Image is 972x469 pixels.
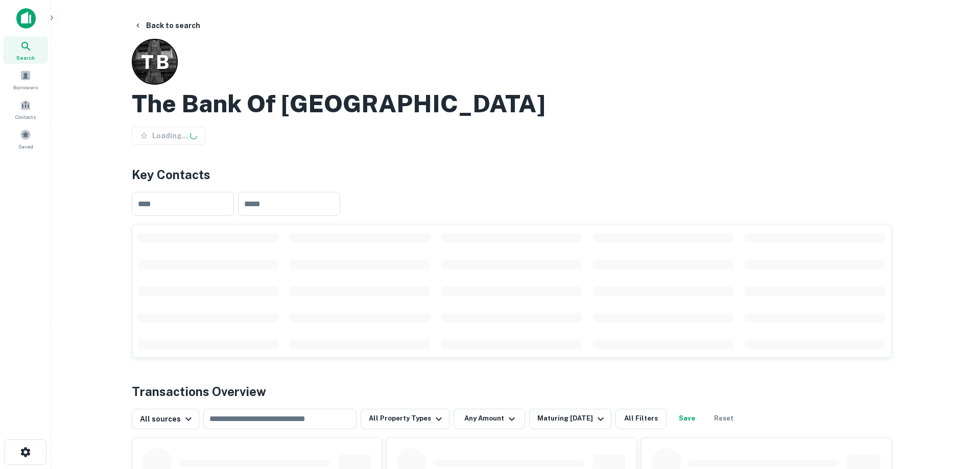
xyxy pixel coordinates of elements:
[921,387,972,436] iframe: Chat Widget
[140,413,195,425] div: All sources
[132,89,546,118] h2: The Bank Of [GEOGRAPHIC_DATA]
[3,66,48,93] a: Borrowers
[361,409,449,429] button: All Property Types
[671,409,703,429] button: Save your search to get updates of matches that match your search criteria.
[16,8,36,29] img: capitalize-icon.png
[3,125,48,153] a: Saved
[130,16,204,35] button: Back to search
[132,225,891,357] div: scrollable content
[15,113,36,121] span: Contacts
[707,409,740,429] button: Reset
[454,409,525,429] button: Any Amount
[141,47,169,77] p: T B
[529,409,611,429] button: Maturing [DATE]
[132,382,266,401] h4: Transactions Overview
[13,83,38,91] span: Borrowers
[615,409,667,429] button: All Filters
[132,409,199,429] button: All sources
[3,36,48,64] a: Search
[18,142,33,151] span: Saved
[16,54,35,62] span: Search
[3,95,48,123] a: Contacts
[132,165,892,184] h4: Key Contacts
[537,413,607,425] div: Maturing [DATE]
